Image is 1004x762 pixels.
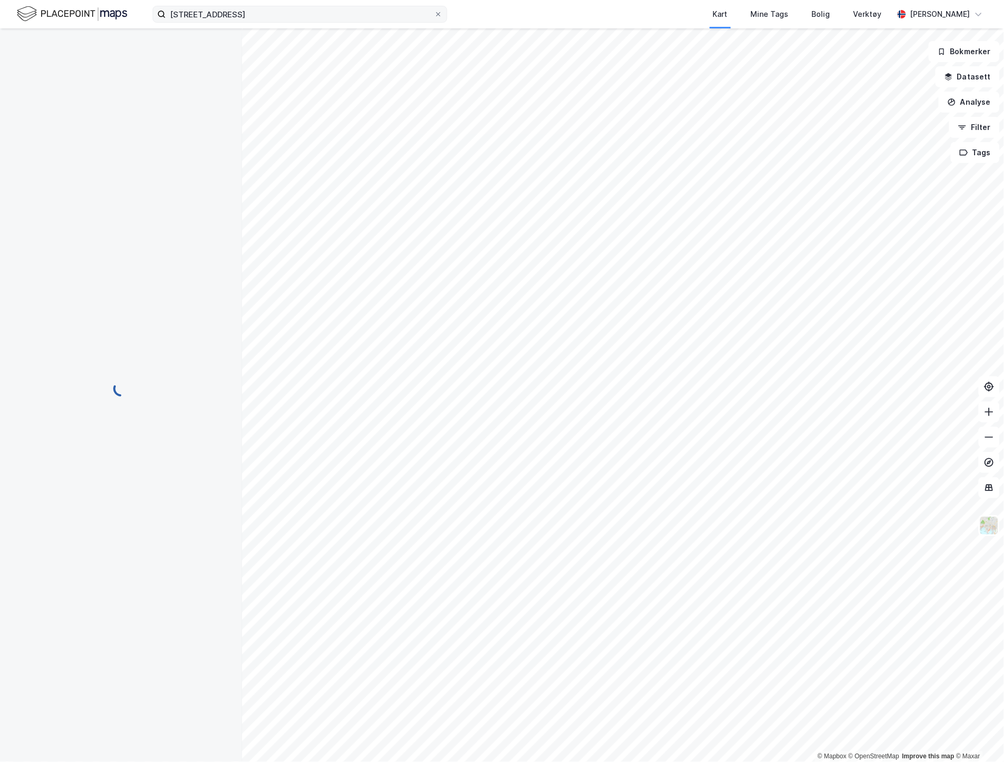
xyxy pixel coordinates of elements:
div: Bolig [812,8,830,21]
a: Improve this map [902,753,955,760]
button: Bokmerker [929,41,1000,62]
img: spinner.a6d8c91a73a9ac5275cf975e30b51cfb.svg [113,380,129,397]
button: Tags [951,142,1000,163]
a: Mapbox [818,753,847,760]
div: Kart [713,8,728,21]
a: OpenStreetMap [849,753,900,760]
img: logo.f888ab2527a4732fd821a326f86c7f29.svg [17,5,127,23]
input: Søk på adresse, matrikkel, gårdeiere, leietakere eller personer [166,6,434,22]
div: [PERSON_NAME] [910,8,970,21]
div: Mine Tags [751,8,789,21]
div: Verktøy [854,8,882,21]
iframe: Chat Widget [951,711,1004,762]
button: Analyse [939,92,1000,113]
div: Kontrollprogram for chat [951,711,1004,762]
button: Datasett [936,66,1000,87]
img: Z [979,516,999,536]
button: Filter [949,117,1000,138]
